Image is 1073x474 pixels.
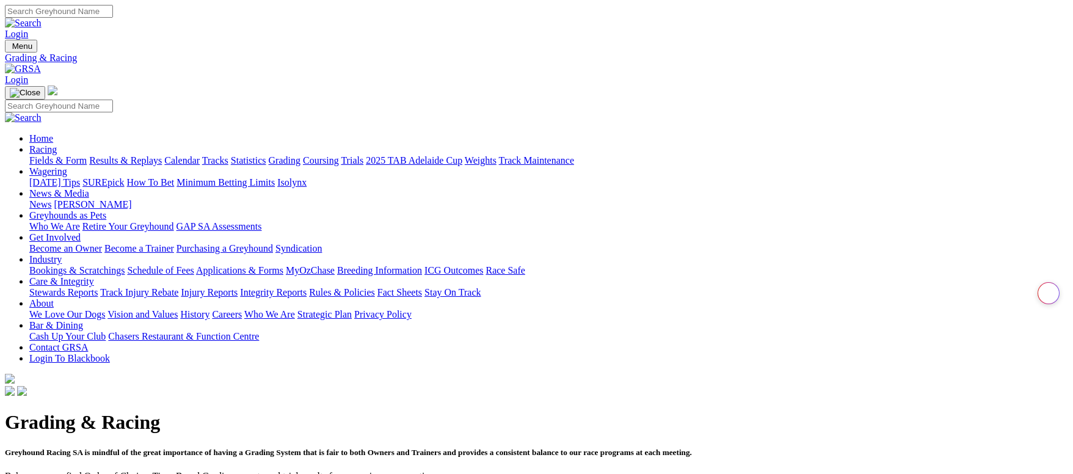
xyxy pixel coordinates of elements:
[5,100,113,112] input: Search
[240,287,307,297] a: Integrity Reports
[5,448,1068,458] h5: Greyhound Racing SA is mindful of the great importance of having a Grading System that is fair to...
[212,309,242,319] a: Careers
[5,386,15,396] img: facebook.svg
[29,276,94,286] a: Care & Integrity
[82,221,174,232] a: Retire Your Greyhound
[29,254,62,264] a: Industry
[29,221,80,232] a: Who We Are
[5,86,45,100] button: Toggle navigation
[29,287,1068,298] div: Care & Integrity
[180,309,209,319] a: History
[29,199,51,210] a: News
[29,265,125,275] a: Bookings & Scratchings
[341,155,363,166] a: Trials
[337,265,422,275] a: Breeding Information
[107,309,178,319] a: Vision and Values
[108,331,259,341] a: Chasers Restaurant & Function Centre
[127,265,194,275] a: Schedule of Fees
[48,86,57,95] img: logo-grsa-white.png
[499,155,574,166] a: Track Maintenance
[196,265,283,275] a: Applications & Forms
[202,155,228,166] a: Tracks
[29,331,1068,342] div: Bar & Dining
[5,18,42,29] img: Search
[29,155,1068,166] div: Racing
[366,155,462,166] a: 2025 TAB Adelaide Cup
[29,265,1068,276] div: Industry
[89,155,162,166] a: Results & Replays
[29,166,67,177] a: Wagering
[275,243,322,253] a: Syndication
[5,411,1068,434] h1: Grading & Racing
[127,177,175,188] a: How To Bet
[29,342,88,352] a: Contact GRSA
[104,243,174,253] a: Become a Trainer
[5,29,28,39] a: Login
[29,331,106,341] a: Cash Up Your Club
[29,188,89,199] a: News & Media
[17,386,27,396] img: twitter.svg
[29,287,98,297] a: Stewards Reports
[29,177,1068,188] div: Wagering
[164,155,200,166] a: Calendar
[303,155,339,166] a: Coursing
[29,221,1068,232] div: Greyhounds as Pets
[181,287,238,297] a: Injury Reports
[82,177,124,188] a: SUREpick
[29,155,87,166] a: Fields & Form
[176,221,262,232] a: GAP SA Assessments
[5,64,41,75] img: GRSA
[29,309,105,319] a: We Love Our Dogs
[29,232,81,242] a: Get Involved
[29,309,1068,320] div: About
[231,155,266,166] a: Statistics
[176,243,273,253] a: Purchasing a Greyhound
[5,5,113,18] input: Search
[297,309,352,319] a: Strategic Plan
[29,320,83,330] a: Bar & Dining
[377,287,422,297] a: Fact Sheets
[5,53,1068,64] a: Grading & Racing
[424,265,483,275] a: ICG Outcomes
[29,144,57,155] a: Racing
[244,309,295,319] a: Who We Are
[5,75,28,85] a: Login
[465,155,496,166] a: Weights
[29,133,53,144] a: Home
[29,177,80,188] a: [DATE] Tips
[29,199,1068,210] div: News & Media
[354,309,412,319] a: Privacy Policy
[486,265,525,275] a: Race Safe
[29,298,54,308] a: About
[269,155,300,166] a: Grading
[5,40,37,53] button: Toggle navigation
[286,265,335,275] a: MyOzChase
[5,112,42,123] img: Search
[176,177,275,188] a: Minimum Betting Limits
[29,210,106,221] a: Greyhounds as Pets
[424,287,481,297] a: Stay On Track
[29,243,102,253] a: Become an Owner
[29,353,110,363] a: Login To Blackbook
[277,177,307,188] a: Isolynx
[54,199,131,210] a: [PERSON_NAME]
[29,243,1068,254] div: Get Involved
[10,88,40,98] img: Close
[5,374,15,384] img: logo-grsa-white.png
[100,287,178,297] a: Track Injury Rebate
[12,42,32,51] span: Menu
[309,287,375,297] a: Rules & Policies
